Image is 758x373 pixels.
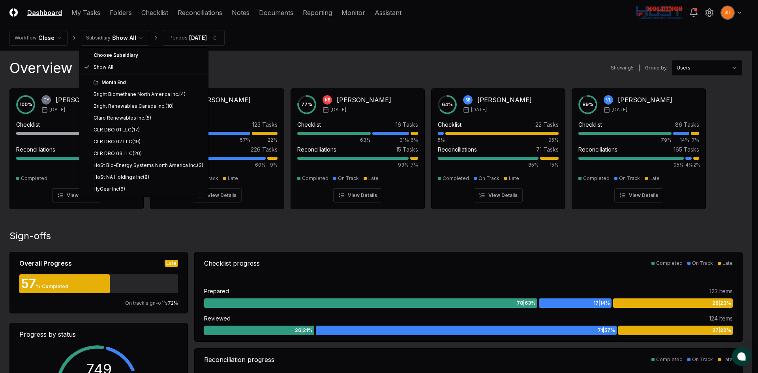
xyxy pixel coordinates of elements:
div: CLR DBO 01 LLC [94,126,140,133]
div: HyGear Inc [94,186,125,193]
div: Claro Renewables Inc. [94,114,151,122]
div: ( 6 ) [119,186,125,193]
div: ( 18 ) [165,103,174,110]
div: CLR DBO 03 LLC [94,150,142,157]
div: CLR DBO 02 LLC [94,138,141,145]
div: Choose Subsidiary [81,49,206,61]
div: ( 17 ) [131,126,140,133]
div: ( 5 ) [145,114,151,122]
div: ( 20 ) [133,150,142,157]
span: Show All [94,64,113,71]
div: ( 19 ) [132,138,141,145]
div: ( 4 ) [179,91,186,98]
div: Month End [94,79,203,86]
div: HoSt NA Holdings Inc [94,174,149,181]
div: Bright Renewables Canada Inc. [94,103,174,110]
div: HoSt Bio-Energy Systems North America Inc. [94,162,203,169]
div: ( 3 ) [197,162,203,169]
div: Bright Biomethane North America Inc. [94,91,186,98]
div: ( 8 ) [143,174,149,181]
